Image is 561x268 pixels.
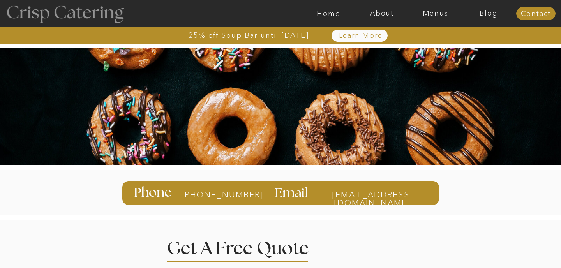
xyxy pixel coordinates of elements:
a: [PHONE_NUMBER] [181,190,243,199]
a: About [355,10,409,18]
a: Home [302,10,355,18]
a: 25% off Soup Bar until [DATE]! [161,32,340,39]
a: Learn More [321,32,400,40]
h3: Email [275,187,310,199]
a: Contact [516,10,556,18]
a: Menus [409,10,462,18]
h3: Phone [134,186,173,199]
a: [EMAIL_ADDRESS][DOMAIN_NAME] [317,190,428,198]
a: Blog [462,10,515,18]
h2: Get A Free Quote [167,240,333,254]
